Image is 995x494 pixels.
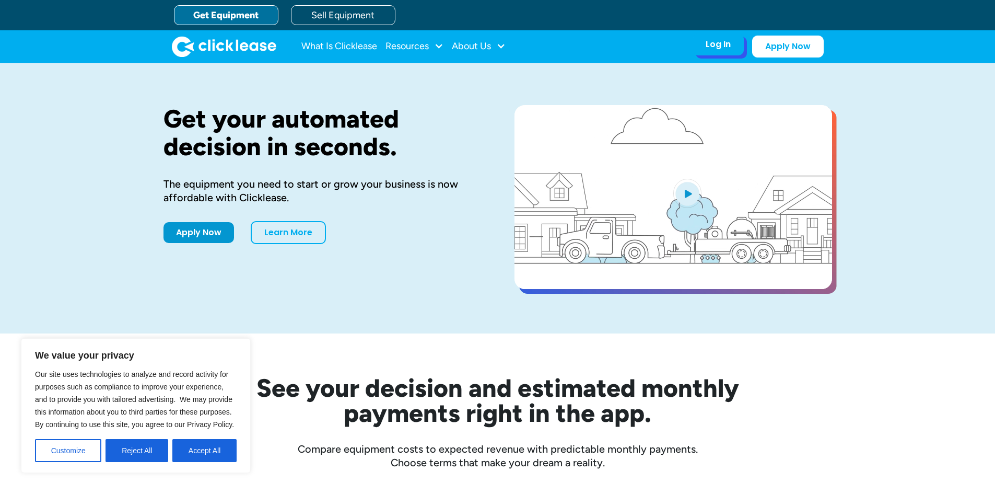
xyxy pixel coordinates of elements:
a: open lightbox [514,105,832,289]
button: Accept All [172,439,237,462]
div: We value your privacy [21,338,251,473]
a: Get Equipment [174,5,278,25]
a: Sell Equipment [291,5,395,25]
div: About Us [452,36,506,57]
a: Apply Now [752,36,824,58]
img: Clicklease logo [172,36,276,57]
span: Our site uses technologies to analyze and record activity for purposes such as compliance to impr... [35,370,234,429]
a: home [172,36,276,57]
img: Blue play button logo on a light blue circular background [673,179,701,208]
div: Log In [706,39,731,50]
h2: See your decision and estimated monthly payments right in the app. [205,375,790,426]
button: Customize [35,439,101,462]
a: What Is Clicklease [301,36,377,57]
div: Compare equipment costs to expected revenue with predictable monthly payments. Choose terms that ... [163,442,832,469]
h1: Get your automated decision in seconds. [163,105,481,160]
a: Apply Now [163,222,234,243]
div: The equipment you need to start or grow your business is now affordable with Clicklease. [163,177,481,204]
a: Learn More [251,221,326,244]
p: We value your privacy [35,349,237,362]
button: Reject All [106,439,168,462]
div: Resources [385,36,443,57]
